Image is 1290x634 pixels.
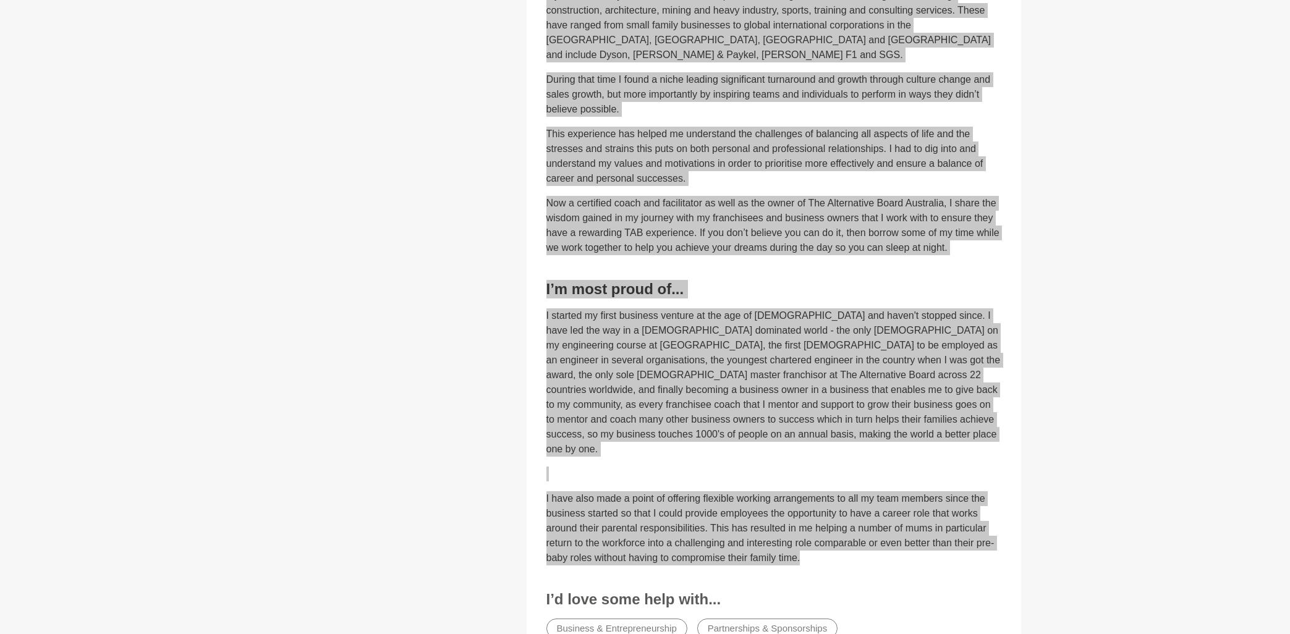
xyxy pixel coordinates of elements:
[546,72,1001,117] p: During that time I found a niche leading significant turnaround and growth through culture change...
[546,196,1001,255] p: Now a certified coach and facilitator as well as the owner of The Alternative Board Australia, I ...
[546,280,1001,298] h3: I’m most proud of...
[546,127,1001,186] p: This experience has helped me understand the challenges of balancing all aspects of life and the ...
[546,308,1001,457] p: I started my first business venture at the age of [DEMOGRAPHIC_DATA] and haven't stopped since. I...
[546,590,1001,609] h3: I’d love some help with...
[546,491,1001,565] p: I have also made a point of offering flexible working arrangements to all my team members since t...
